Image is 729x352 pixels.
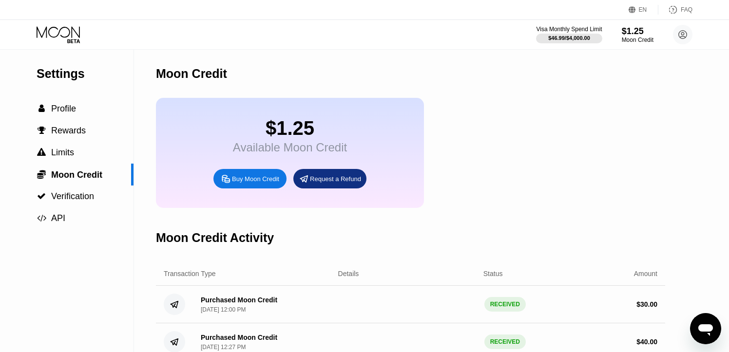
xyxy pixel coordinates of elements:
[622,37,653,43] div: Moon Credit
[37,148,46,157] span: 
[658,5,692,15] div: FAQ
[37,104,46,113] div: 
[38,104,45,113] span: 
[484,334,526,349] div: RECEIVED
[37,67,134,81] div: Settings
[37,169,46,179] span: 
[639,6,647,13] div: EN
[51,126,86,135] span: Rewards
[483,270,503,278] div: Status
[201,306,246,313] div: [DATE] 12:00 PM
[37,214,46,222] span: 
[636,300,657,308] div: $ 30.00
[156,67,227,81] div: Moon Credit
[51,170,102,180] span: Moon Credit
[37,126,46,135] div: 
[622,26,653,37] div: $1.25
[51,104,76,113] span: Profile
[213,169,287,188] div: Buy Moon Credit
[484,297,526,312] div: RECEIVED
[338,270,359,278] div: Details
[233,117,347,139] div: $1.25
[232,175,279,183] div: Buy Moon Credit
[634,270,657,278] div: Amount
[37,192,46,201] span: 
[548,35,590,41] div: $46.99 / $4,000.00
[164,270,216,278] div: Transaction Type
[629,5,658,15] div: EN
[51,148,74,157] span: Limits
[201,333,277,341] div: Purchased Moon Credit
[636,338,657,346] div: $ 40.00
[201,296,277,304] div: Purchased Moon Credit
[690,313,721,344] iframe: Button to launch messaging window
[233,141,347,154] div: Available Moon Credit
[536,26,602,33] div: Visa Monthly Spend Limit
[293,169,366,188] div: Request a Refund
[622,26,653,43] div: $1.25Moon Credit
[51,213,65,223] span: API
[201,344,246,351] div: [DATE] 12:27 PM
[536,26,602,43] div: Visa Monthly Spend Limit$46.99/$4,000.00
[681,6,692,13] div: FAQ
[51,191,94,201] span: Verification
[310,175,361,183] div: Request a Refund
[38,126,46,135] span: 
[156,231,274,245] div: Moon Credit Activity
